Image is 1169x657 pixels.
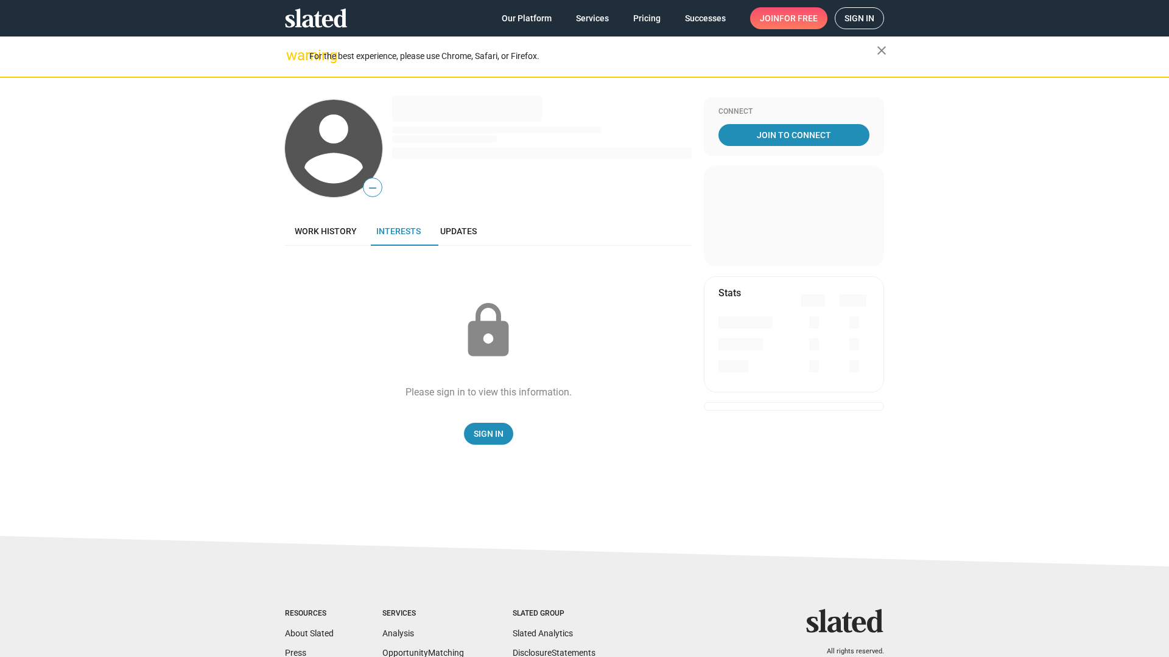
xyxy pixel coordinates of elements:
[513,609,595,619] div: Slated Group
[405,386,572,398] div: Please sign in to view this information.
[721,124,867,146] span: Join To Connect
[675,7,735,29] a: Successes
[835,7,884,29] a: Sign in
[750,7,827,29] a: Joinfor free
[492,7,561,29] a: Our Platform
[440,226,477,236] span: Updates
[285,609,334,619] div: Resources
[376,226,421,236] span: Interests
[623,7,670,29] a: Pricing
[566,7,619,29] a: Services
[685,7,726,29] span: Successes
[760,7,818,29] span: Join
[382,609,464,619] div: Services
[633,7,661,29] span: Pricing
[295,226,357,236] span: Work history
[779,7,818,29] span: for free
[474,423,504,445] span: Sign In
[430,217,486,246] a: Updates
[458,301,519,361] mat-icon: lock
[309,48,877,64] div: For the best experience, please use Chrome, Safari, or Firefox.
[382,628,414,638] a: Analysis
[718,124,869,146] a: Join To Connect
[718,107,869,117] div: Connect
[464,423,513,445] a: Sign In
[285,628,334,638] a: About Slated
[874,43,889,58] mat-icon: close
[576,7,609,29] span: Services
[367,217,430,246] a: Interests
[363,180,382,196] span: —
[286,48,301,63] mat-icon: warning
[502,7,552,29] span: Our Platform
[844,8,874,29] span: Sign in
[285,217,367,246] a: Work history
[718,287,741,299] mat-card-title: Stats
[513,628,573,638] a: Slated Analytics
